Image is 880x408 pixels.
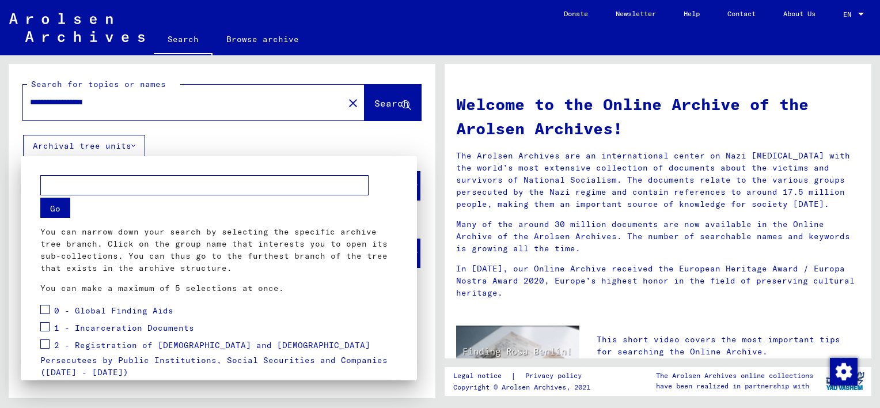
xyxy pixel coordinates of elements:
[54,305,173,316] span: 0 - Global Finding Aids
[40,226,397,274] p: You can narrow down your search by selecting the specific archive tree branch. Click on the group...
[830,358,858,386] img: Zustimmung ändern
[54,323,194,333] span: 1 - Incarceration Documents
[40,282,397,294] p: You can make a maximum of 5 selections at once.
[40,340,388,378] span: 2 - Registration of [DEMOGRAPHIC_DATA] and [DEMOGRAPHIC_DATA] Persecutees by Public Institutions,...
[40,198,70,218] button: Go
